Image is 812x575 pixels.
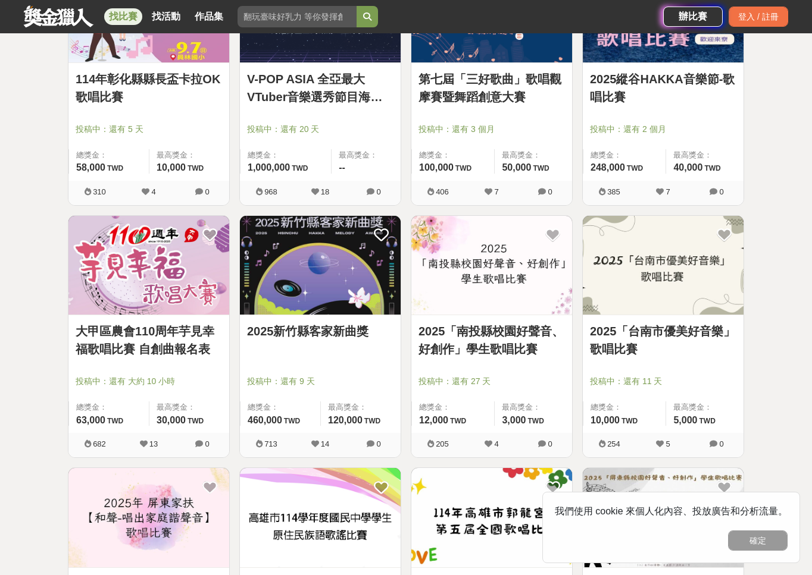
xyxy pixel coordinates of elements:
[188,164,204,172] span: TWD
[76,70,222,106] a: 114年彰化縣縣長盃卡拉OK歌唱比賽
[149,439,158,448] span: 13
[107,164,123,172] span: TWD
[76,149,142,161] span: 總獎金：
[107,417,123,425] span: TWD
[699,417,716,425] span: TWD
[328,401,393,413] span: 最高獎金：
[419,162,454,172] span: 100,000
[247,375,393,388] span: 投稿中：還有 9 天
[455,164,471,172] span: TWD
[411,468,572,567] img: Cover Image
[583,216,744,315] img: Cover Image
[607,439,620,448] span: 254
[622,417,638,425] span: TWD
[591,401,658,413] span: 總獎金：
[339,162,345,172] span: --
[728,530,788,551] button: 確定
[719,187,723,196] span: 0
[502,401,565,413] span: 最高獎金：
[555,506,788,516] span: 我們使用 cookie 來個人化內容、投放廣告和分析流量。
[240,216,401,316] a: Cover Image
[590,123,736,136] span: 投稿中：還有 2 個月
[436,439,449,448] span: 205
[673,401,736,413] span: 最高獎金：
[76,401,142,413] span: 總獎金：
[68,216,229,316] a: Cover Image
[238,6,357,27] input: 翻玩臺味好乳力 等你發揮創意！
[247,70,393,106] a: V-POP ASIA 全亞最大VTuber音樂選秀節目海選計畫
[248,415,282,425] span: 460,000
[450,417,466,425] span: TWD
[76,415,105,425] span: 63,000
[419,322,565,358] a: 2025「南投縣校園好聲音、好創作」學生歌唱比賽
[533,164,549,172] span: TWD
[548,187,552,196] span: 0
[419,70,565,106] a: 第七屆「三好歌曲」歌唱觀摩賽暨舞蹈創意大賽
[157,401,222,413] span: 最高獎金：
[590,375,736,388] span: 投稿中：還有 11 天
[364,417,380,425] span: TWD
[590,70,736,106] a: 2025縱谷HAKKA音樂節-歌唱比賽
[104,8,142,25] a: 找比賽
[321,439,329,448] span: 14
[76,123,222,136] span: 投稿中：還有 5 天
[339,149,393,161] span: 最高獎金：
[376,439,380,448] span: 0
[663,7,723,27] a: 辦比賽
[666,187,670,196] span: 7
[548,439,552,448] span: 0
[205,187,209,196] span: 0
[627,164,643,172] span: TWD
[151,187,155,196] span: 4
[591,162,625,172] span: 248,000
[147,8,185,25] a: 找活動
[247,322,393,340] a: 2025新竹縣客家新曲獎
[76,375,222,388] span: 投稿中：還有 大約 10 小時
[528,417,544,425] span: TWD
[494,439,498,448] span: 4
[248,401,313,413] span: 總獎金：
[704,164,720,172] span: TWD
[502,149,565,161] span: 最高獎金：
[76,322,222,358] a: 大甲區農會110周年芋見幸福歌唱比賽 自創曲報名表
[190,8,228,25] a: 作品集
[264,187,277,196] span: 968
[719,439,723,448] span: 0
[666,439,670,448] span: 5
[411,216,572,315] img: Cover Image
[292,164,308,172] span: TWD
[583,216,744,316] a: Cover Image
[583,468,744,567] img: Cover Image
[591,415,620,425] span: 10,000
[247,123,393,136] span: 投稿中：還有 20 天
[93,187,106,196] span: 310
[157,149,222,161] span: 最高獎金：
[240,216,401,315] img: Cover Image
[502,162,531,172] span: 50,000
[494,187,498,196] span: 7
[93,439,106,448] span: 682
[436,187,449,196] span: 406
[419,375,565,388] span: 投稿中：還有 27 天
[607,187,620,196] span: 385
[419,123,565,136] span: 投稿中：還有 3 個月
[68,468,229,567] img: Cover Image
[328,415,363,425] span: 120,000
[729,7,788,27] div: 登入 / 註冊
[240,468,401,567] img: Cover Image
[590,322,736,358] a: 2025「台南市優美好音樂」歌唱比賽
[376,187,380,196] span: 0
[248,162,290,172] span: 1,000,000
[68,216,229,315] img: Cover Image
[157,162,186,172] span: 10,000
[248,149,324,161] span: 總獎金：
[411,216,572,316] a: Cover Image
[419,401,487,413] span: 總獎金：
[188,417,204,425] span: TWD
[205,439,209,448] span: 0
[419,415,448,425] span: 12,000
